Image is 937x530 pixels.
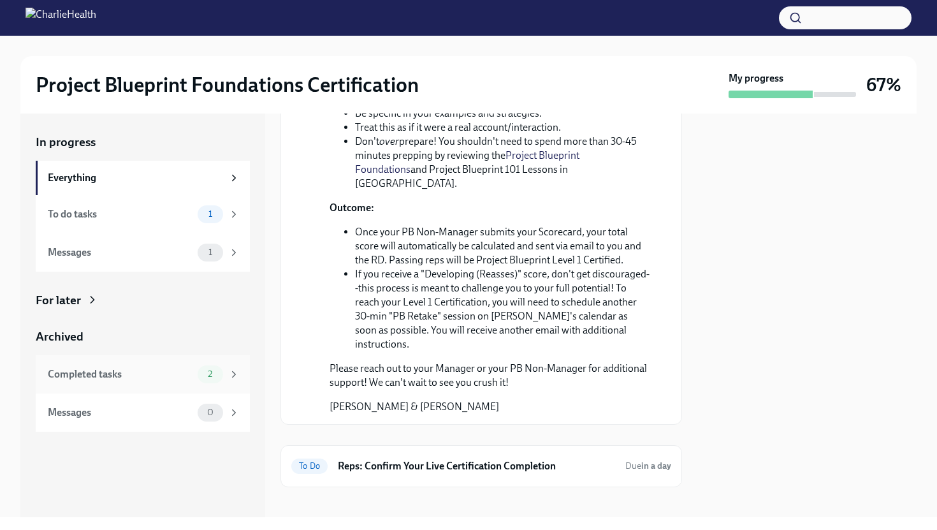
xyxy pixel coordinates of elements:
[48,367,192,381] div: Completed tasks
[36,328,250,345] a: Archived
[48,171,223,185] div: Everything
[36,233,250,272] a: Messages1
[48,406,192,420] div: Messages
[201,247,220,257] span: 1
[48,207,192,221] div: To do tasks
[330,400,651,414] p: [PERSON_NAME] & [PERSON_NAME]
[355,121,651,135] li: Treat this as if it were a real account/interaction.
[729,71,783,85] strong: My progress
[200,408,221,417] span: 0
[641,460,671,471] strong: in a day
[355,135,651,191] li: Don't prepare! You shouldn't need to spend more than 30-45 minutes prepping by reviewing the and ...
[338,459,615,473] h6: Reps: Confirm Your Live Certification Completion
[36,195,250,233] a: To do tasks1
[330,362,651,390] p: Please reach out to your Manager or your PB Non-Manager for additional support! We can't wait to ...
[201,209,220,219] span: 1
[379,135,399,147] em: over
[36,134,250,151] a: In progress
[625,460,671,471] span: Due
[36,292,250,309] a: For later
[48,246,192,260] div: Messages
[355,149,579,175] a: Project Blueprint Foundations
[36,161,250,195] a: Everything
[291,461,328,471] span: To Do
[291,456,671,476] a: To DoReps: Confirm Your Live Certification CompletionDuein a day
[355,225,651,267] li: Once your PB Non-Manager submits your Scorecard, your total score will automatically be calculate...
[36,72,419,98] h2: Project Blueprint Foundations Certification
[625,460,671,472] span: October 2nd, 2025 09:00
[36,355,250,394] a: Completed tasks2
[36,292,81,309] div: For later
[36,394,250,432] a: Messages0
[25,8,96,28] img: CharlieHealth
[200,369,220,379] span: 2
[355,267,651,351] li: If you receive a "Developing (Reasses)" score, don't get discouraged--this process is meant to ch...
[330,202,374,214] strong: Outcome:
[866,73,901,96] h3: 67%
